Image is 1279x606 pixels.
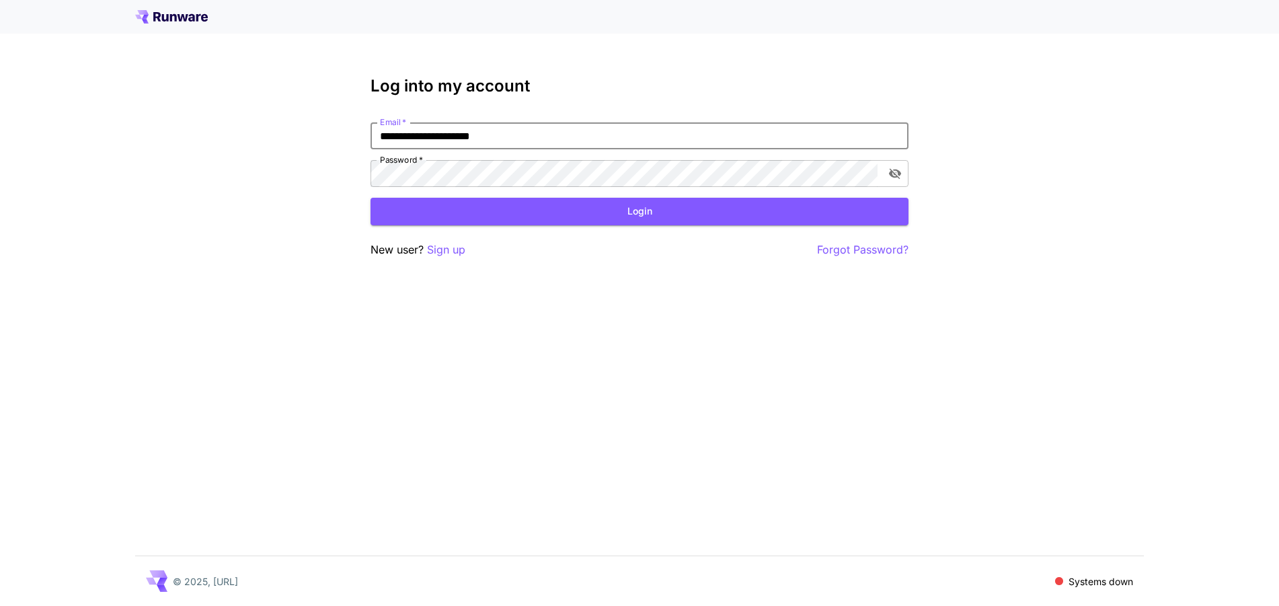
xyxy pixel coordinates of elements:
label: Email [380,116,406,128]
h3: Log into my account [371,77,908,96]
button: Forgot Password? [817,241,908,258]
button: toggle password visibility [883,161,907,186]
p: © 2025, [URL] [173,574,238,589]
p: Systems down [1069,574,1133,589]
label: Password [380,154,423,165]
button: Login [371,198,908,225]
button: Sign up [427,241,465,258]
p: New user? [371,241,465,258]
